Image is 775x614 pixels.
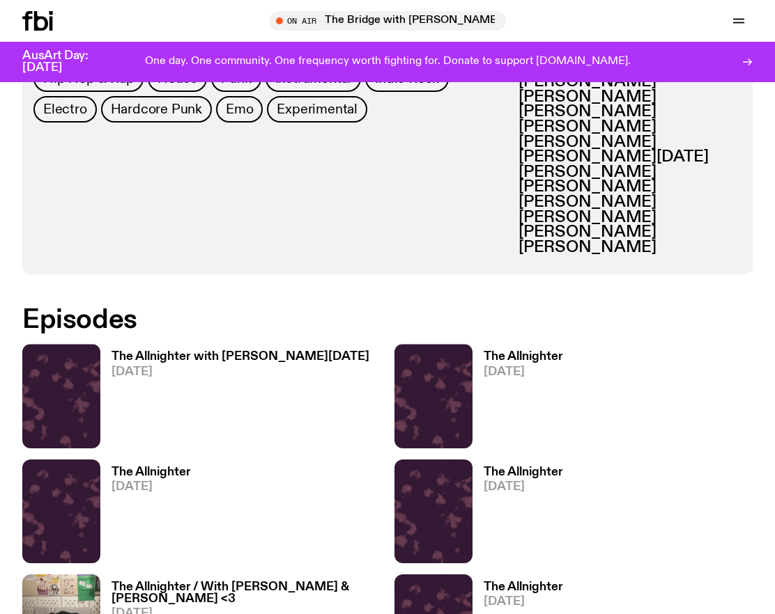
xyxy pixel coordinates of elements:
[112,351,369,363] h3: The Allnighter with [PERSON_NAME][DATE]
[226,102,253,117] span: Emo
[100,466,191,563] a: The Allnighter[DATE]
[473,351,563,448] a: The Allnighter[DATE]
[519,195,742,210] h3: [PERSON_NAME]
[519,135,742,150] h3: [PERSON_NAME]
[112,581,381,605] h3: The Allnighter / With [PERSON_NAME] & [PERSON_NAME] <3
[112,366,369,378] span: [DATE]
[277,102,358,117] span: Experimental
[267,96,367,123] a: Experimental
[519,180,742,195] h3: [PERSON_NAME]
[43,102,87,117] span: Electro
[519,240,742,255] h3: [PERSON_NAME]
[519,210,742,226] h3: [PERSON_NAME]
[269,11,506,31] button: On AirThe Bridge with [PERSON_NAME]
[484,481,563,493] span: [DATE]
[519,225,742,240] h3: [PERSON_NAME]
[484,581,563,593] h3: The Allnighter
[100,351,369,448] a: The Allnighter with [PERSON_NAME][DATE][DATE]
[112,466,191,478] h3: The Allnighter
[484,366,563,378] span: [DATE]
[111,102,202,117] span: Hardcore Punk
[22,308,505,333] h2: Episodes
[484,351,563,363] h3: The Allnighter
[519,104,742,120] h3: [PERSON_NAME]
[519,165,742,180] h3: [PERSON_NAME]
[519,150,742,165] h3: [PERSON_NAME][DATE]
[519,90,742,105] h3: [PERSON_NAME]
[33,96,97,123] a: Electro
[484,596,563,608] span: [DATE]
[216,96,263,123] a: Emo
[101,96,212,123] a: Hardcore Punk
[519,120,742,135] h3: [PERSON_NAME]
[484,466,563,478] h3: The Allnighter
[145,56,631,68] p: One day. One community. One frequency worth fighting for. Donate to support [DOMAIN_NAME].
[112,481,191,493] span: [DATE]
[22,50,112,74] h3: AusArt Day: [DATE]
[473,466,563,563] a: The Allnighter[DATE]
